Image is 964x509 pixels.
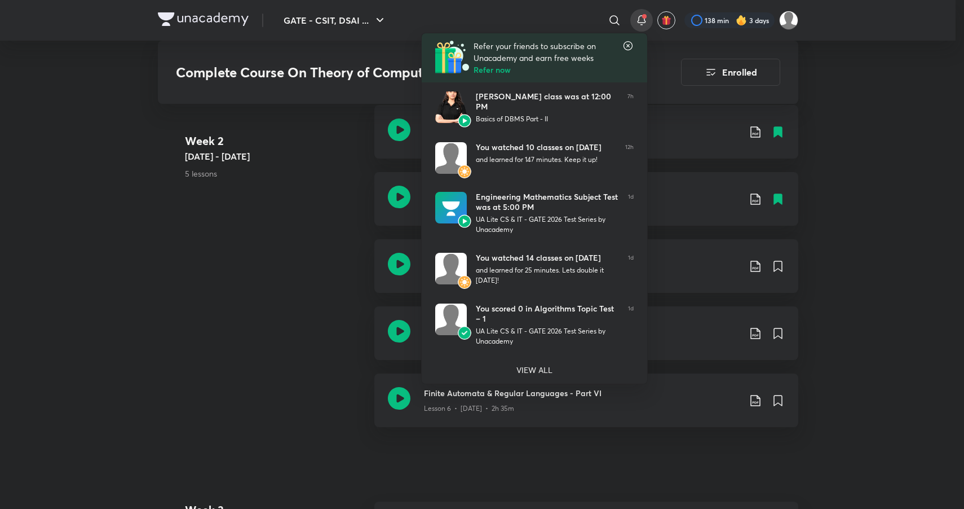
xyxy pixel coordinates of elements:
img: Avatar [435,304,467,335]
img: Avatar [458,326,471,340]
span: 1d [628,192,634,235]
span: 12h [625,142,634,174]
img: Avatar [458,165,471,178]
div: You watched 10 classes on [DATE] [476,142,616,152]
span: 1d [628,253,634,286]
div: Basics of DBMS Part - II [476,114,618,124]
img: Avatar [435,142,467,174]
p: Refer your friends to subscribe on Unacademy and earn free weeks [474,40,622,64]
div: UA Lite CS & IT - GATE 2026 Test Series by Unacademy [476,326,619,346]
a: AvatarAvatarYou scored 0 in Algorithms Topic Test – 1UA Lite CS & IT - GATE 2026 Test Series by U... [422,295,647,356]
a: AvatarAvatarYou watched 10 classes on [DATE]and learned for 147 minutes. Keep it up!12h [422,133,647,183]
img: Avatar [458,275,471,289]
img: Avatar [458,214,471,228]
div: and learned for 147 minutes. Keep it up! [476,155,616,165]
a: AvatarAvatarYou watched 14 classes on [DATE]and learned for 25 minutes. Lets double it [DATE]!1d [422,244,647,295]
span: 7h [627,91,634,124]
img: Avatar [435,91,467,123]
img: Avatar [435,253,467,284]
img: Avatar [458,114,471,128]
a: AvatarAvatarEngineering Mathematics Subject Test was at 5:00 PMUA Lite CS & IT - GATE 2026 Test S... [422,183,647,244]
div: You watched 14 classes on [DATE] [476,253,619,263]
div: Engineering Mathematics Subject Test was at 5:00 PM [476,192,619,212]
p: VIEW ALL [516,364,552,376]
div: and learned for 25 minutes. Lets double it [DATE]! [476,265,619,286]
div: You scored 0 in Algorithms Topic Test – 1 [476,304,619,324]
img: Referral [435,40,469,74]
span: 1d [628,304,634,346]
a: AvatarAvatar[PERSON_NAME] class was at 12:00 PMBasics of DBMS Part - II7h [422,82,647,133]
div: UA Lite CS & IT - GATE 2026 Test Series by Unacademy [476,214,619,235]
div: [PERSON_NAME] class was at 12:00 PM [476,91,618,112]
h6: Refer now [474,64,622,76]
img: Avatar [435,192,467,223]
